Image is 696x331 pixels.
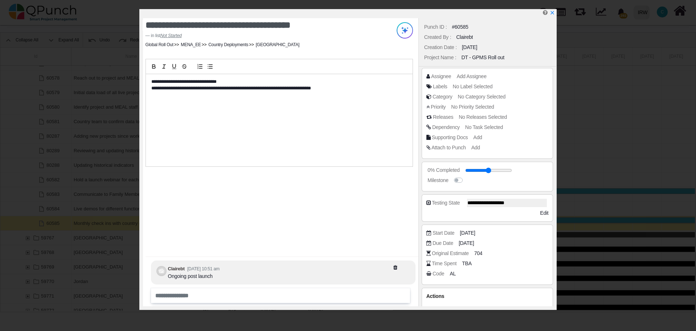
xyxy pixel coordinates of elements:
[457,73,486,79] span: Add Assignee
[459,239,474,247] span: [DATE]
[433,83,447,90] div: Labels
[465,124,503,130] span: No Task Selected
[424,54,457,61] div: Project Name :
[453,84,493,89] span: No Label Selected
[168,273,220,280] div: Ongoing post launch
[432,199,460,207] div: Testing State
[432,134,468,141] div: Supporting Docs
[431,103,446,111] div: Priority
[427,177,448,184] div: Milestone
[462,260,471,267] span: TBA
[433,270,444,278] div: Code
[431,73,451,80] div: Assignee
[450,270,456,278] span: AL
[433,93,453,101] div: Category
[461,54,504,61] div: DT - GPMS Roll out
[427,166,459,174] div: 0% Completed
[432,124,460,131] div: Dependency
[424,33,451,41] div: Created By :
[173,41,201,48] li: MENA_EE
[248,41,299,48] li: [GEOGRAPHIC_DATA]
[168,266,185,271] b: Clairebt
[456,33,473,41] div: Clairebt
[462,44,477,51] div: [DATE]
[433,113,453,121] div: Releases
[460,229,475,237] span: [DATE]
[160,33,182,38] cite: Source Title
[431,144,466,152] div: Attach to Punch
[433,239,453,247] div: Due Date
[458,94,505,100] span: No Category Selected
[424,44,457,51] div: Creation Date :
[187,266,220,271] small: [DATE] 10:51 am
[432,260,457,267] div: Time Spent
[432,250,469,257] div: Original Estimate
[160,33,182,38] u: Not Started
[146,32,367,39] footer: in list
[426,293,444,299] span: Actions
[397,22,413,39] img: Try writing with AI
[540,210,548,216] span: Edit
[471,145,480,150] span: Add
[473,134,482,140] span: Add
[433,229,454,237] div: Start Date
[201,41,249,48] li: Country Deployments
[146,41,173,48] li: Global Roll Out
[474,250,483,257] span: 704
[451,104,494,110] span: No Priority Selected
[459,114,507,120] span: No Releases Selected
